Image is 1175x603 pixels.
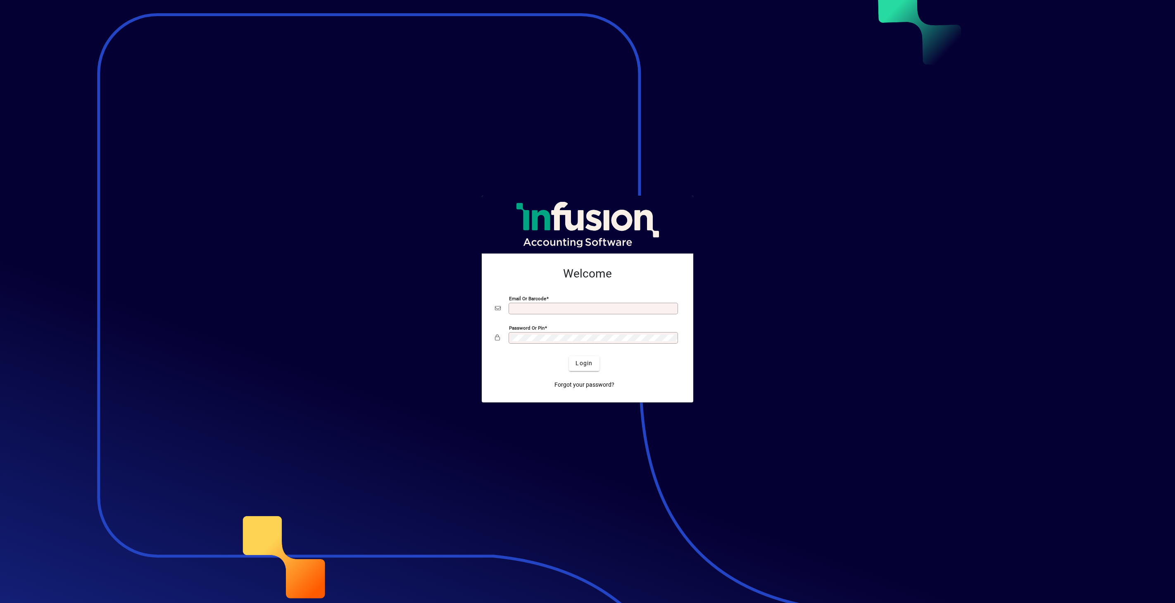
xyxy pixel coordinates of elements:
[554,380,614,389] span: Forgot your password?
[509,295,546,301] mat-label: Email or Barcode
[509,325,545,330] mat-label: Password or Pin
[576,359,592,368] span: Login
[495,267,680,281] h2: Welcome
[551,378,618,392] a: Forgot your password?
[569,356,599,371] button: Login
